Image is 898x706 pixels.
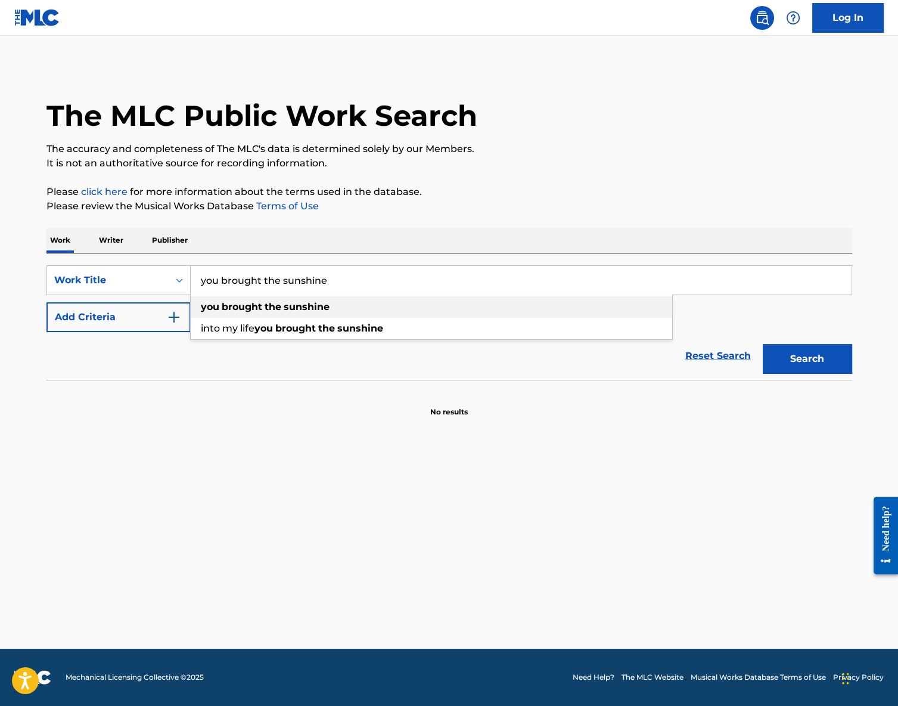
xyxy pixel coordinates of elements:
p: Please for more information about the terms used in the database. [46,185,852,199]
span: Mechanical Licensing Collective © 2025 [66,672,204,683]
strong: brought [275,323,316,334]
button: Add Criteria [46,302,191,332]
img: MLC Logo [14,9,60,26]
a: Musical Works Database Terms of Use [691,672,826,683]
a: Terms of Use [254,200,319,212]
strong: you [254,323,273,334]
button: Search [763,344,852,374]
a: Reset Search [679,343,757,369]
a: Public Search [750,6,774,30]
img: logo [14,670,51,685]
p: Publisher [148,228,191,253]
iframe: Chat Widget [838,649,898,706]
img: search [755,11,769,25]
img: help [786,11,800,25]
div: Work Title [54,273,161,287]
a: Log In [812,3,884,33]
a: Need Help? [573,672,614,683]
h1: The MLC Public Work Search [46,98,477,134]
strong: brought [222,301,262,312]
iframe: Resource Center [865,488,898,584]
p: Work [46,228,74,253]
p: No results [430,392,468,417]
img: 9d2ae6d4665cec9f34b9.svg [167,310,181,324]
a: Privacy Policy [833,672,884,683]
p: Writer [95,228,127,253]
p: It is not an authoritative source for recording information. [46,156,852,171]
span: into my life [201,323,254,334]
p: The accuracy and completeness of The MLC's data is determined solely by our Members. [46,142,852,156]
p: Please review the Musical Works Database [46,199,852,213]
form: Search Form [46,265,852,380]
strong: you [201,301,219,312]
strong: the [318,323,335,334]
div: Drag [842,661,849,696]
a: The MLC Website [622,672,683,683]
strong: sunshine [284,301,330,312]
strong: sunshine [337,323,383,334]
div: Help [781,6,805,30]
strong: the [265,301,281,312]
a: click here [81,186,128,197]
